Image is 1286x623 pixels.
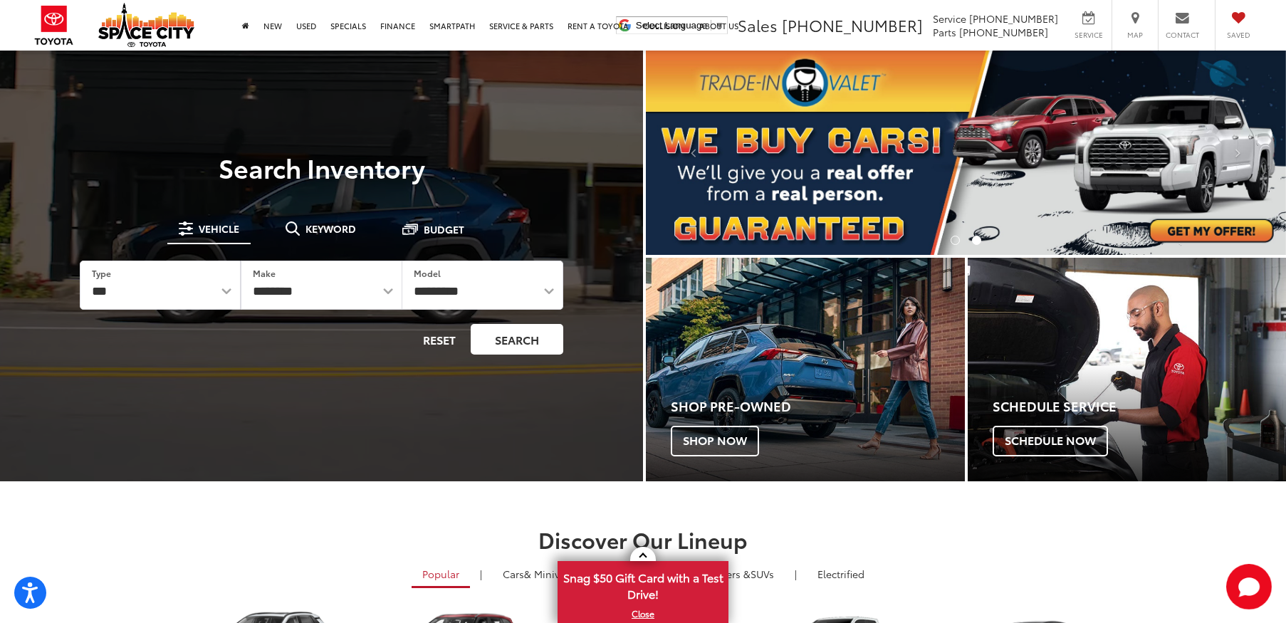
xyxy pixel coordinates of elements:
span: & Minivan [524,567,572,581]
h2: Discover Our Lineup [141,528,1145,551]
span: Schedule Now [993,426,1108,456]
a: Electrified [807,562,875,586]
button: Reset [411,324,468,355]
button: Search [471,324,563,355]
span: Saved [1223,30,1254,40]
div: Toyota [646,258,965,481]
label: Make [253,267,276,279]
span: Vehicle [199,224,239,234]
svg: Start Chat [1226,564,1272,609]
span: Service [933,11,966,26]
button: Click to view previous picture. [646,79,742,226]
img: Space City Toyota [98,3,194,47]
span: Keyword [305,224,356,234]
label: Type [92,267,111,279]
a: Shop Pre-Owned Shop Now [646,258,965,481]
h4: Shop Pre-Owned [671,399,965,414]
span: [PHONE_NUMBER] [959,25,1048,39]
span: [PHONE_NUMBER] [969,11,1058,26]
a: SUVs [677,562,785,586]
span: Service [1072,30,1104,40]
li: | [791,567,800,581]
button: Click to view next picture. [1190,79,1286,226]
span: Budget [424,224,464,234]
h3: Search Inventory [60,153,583,182]
span: Contact [1166,30,1199,40]
a: Cars [492,562,582,586]
span: Sales [738,14,778,36]
span: Shop Now [671,426,759,456]
span: [PHONE_NUMBER] [782,14,923,36]
label: Model [414,267,441,279]
a: Popular [412,562,470,588]
span: Map [1119,30,1151,40]
section: Carousel section with vehicle pictures - may contain disclaimers. [646,51,1286,255]
span: Parts [933,25,956,39]
button: Toggle Chat Window [1226,564,1272,609]
li: | [476,567,486,581]
span: Snag $50 Gift Card with a Test Drive! [559,562,727,606]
